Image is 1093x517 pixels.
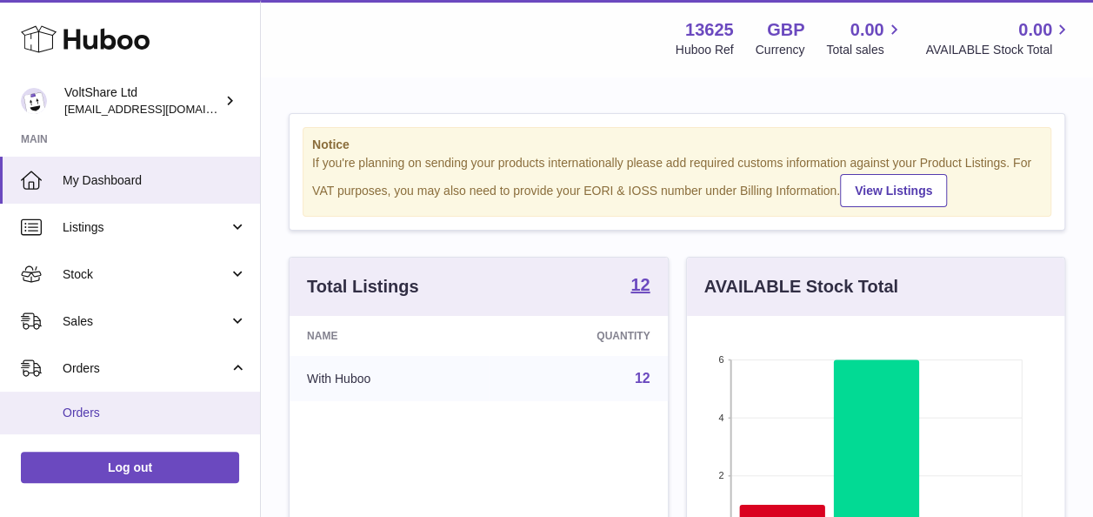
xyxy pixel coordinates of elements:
span: Stock [63,266,229,283]
img: info@voltshare.co.uk [21,88,47,114]
span: [EMAIL_ADDRESS][DOMAIN_NAME] [64,102,256,116]
text: 2 [718,470,723,480]
strong: Notice [312,137,1042,153]
text: 4 [718,413,723,423]
span: Sales [63,313,229,330]
span: Total sales [826,42,903,58]
strong: GBP [767,18,804,42]
a: 12 [630,276,650,297]
div: Huboo Ref [676,42,734,58]
a: 0.00 Total sales [826,18,903,58]
div: If you're planning on sending your products internationally please add required customs informati... [312,155,1042,207]
span: 0.00 [1018,18,1052,42]
th: Quantity [489,316,667,356]
span: 0.00 [850,18,884,42]
a: View Listings [840,174,947,207]
div: Currency [756,42,805,58]
strong: 13625 [685,18,734,42]
a: 0.00 AVAILABLE Stock Total [925,18,1072,58]
td: With Huboo [290,356,489,401]
h3: Total Listings [307,275,419,299]
span: My Dashboard [63,172,247,189]
span: Add Manual Order [63,447,247,464]
th: Name [290,316,489,356]
span: Listings [63,219,229,236]
a: Log out [21,452,239,483]
text: 6 [718,354,723,365]
div: VoltShare Ltd [64,84,221,117]
a: 12 [635,371,650,386]
span: Orders [63,360,229,377]
span: AVAILABLE Stock Total [925,42,1072,58]
span: Orders [63,405,247,421]
strong: 12 [630,276,650,293]
h3: AVAILABLE Stock Total [704,275,898,299]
